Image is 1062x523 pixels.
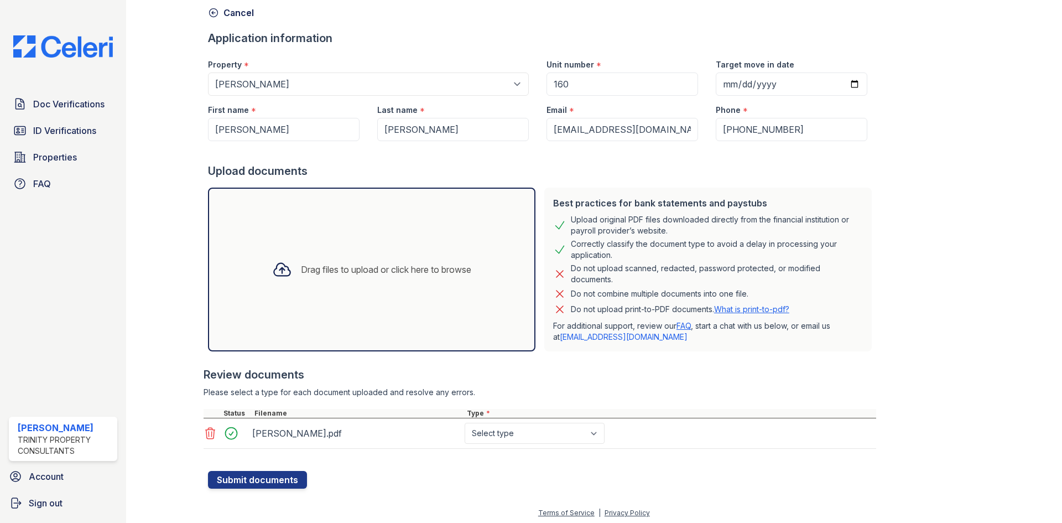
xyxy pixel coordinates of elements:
[546,105,567,116] label: Email
[4,465,122,488] a: Account
[571,239,863,261] div: Correctly classify the document type to avoid a delay in processing your application.
[33,124,96,137] span: ID Verifications
[465,409,876,418] div: Type
[546,59,594,70] label: Unit number
[598,509,601,517] div: |
[553,320,863,343] p: For additional support, review our , start a chat with us below, or email us at
[204,387,876,398] div: Please select a type for each document uploaded and resolve any errors.
[208,105,249,116] label: First name
[252,424,460,442] div: [PERSON_NAME].pdf
[571,214,863,236] div: Upload original PDF files downloaded directly from the financial institution or payroll provider’...
[538,509,595,517] a: Terms of Service
[716,105,741,116] label: Phone
[553,196,863,210] div: Best practices for bank statements and paystubs
[9,173,117,195] a: FAQ
[208,471,307,489] button: Submit documents
[714,304,789,314] a: What is print-to-pdf?
[676,321,691,330] a: FAQ
[18,434,113,457] div: Trinity Property Consultants
[571,263,863,285] div: Do not upload scanned, redacted, password protected, or modified documents.
[252,409,465,418] div: Filename
[208,6,254,19] a: Cancel
[29,496,63,510] span: Sign out
[208,59,242,70] label: Property
[9,93,117,115] a: Doc Verifications
[204,367,876,382] div: Review documents
[18,421,113,434] div: [PERSON_NAME]
[377,105,418,116] label: Last name
[571,304,789,315] p: Do not upload print-to-PDF documents.
[208,30,876,46] div: Application information
[221,409,252,418] div: Status
[9,120,117,142] a: ID Verifications
[716,59,794,70] label: Target move in date
[33,97,105,111] span: Doc Verifications
[29,470,64,483] span: Account
[605,509,650,517] a: Privacy Policy
[208,163,876,179] div: Upload documents
[571,287,748,301] div: Do not combine multiple documents into one file.
[33,151,77,164] span: Properties
[9,146,117,168] a: Properties
[560,332,688,341] a: [EMAIL_ADDRESS][DOMAIN_NAME]
[4,492,122,514] a: Sign out
[33,177,51,190] span: FAQ
[301,263,471,276] div: Drag files to upload or click here to browse
[4,35,122,58] img: CE_Logo_Blue-a8612792a0a2168367f1c8372b55b34899dd931a85d93a1a3d3e32e68fde9ad4.png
